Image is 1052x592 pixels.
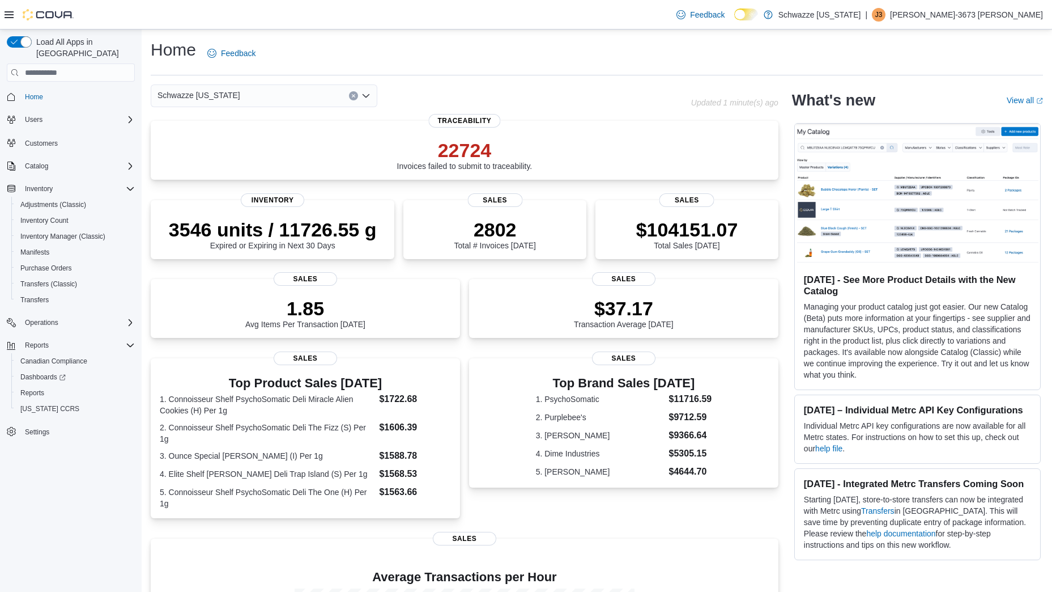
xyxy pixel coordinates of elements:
[636,218,738,241] p: $104151.07
[379,485,450,499] dd: $1563.66
[20,137,62,150] a: Customers
[20,232,105,241] span: Inventory Manager (Classic)
[659,193,714,207] span: Sales
[872,8,885,22] div: John-3673 Montoya
[11,292,139,308] button: Transfers
[2,112,139,128] button: Users
[16,198,135,212] span: Adjustments (Classic)
[16,370,70,384] a: Dashboards
[11,353,139,369] button: Canadian Compliance
[20,136,135,150] span: Customers
[672,3,729,26] a: Feedback
[379,467,450,481] dd: $1568.53
[16,246,54,259] a: Manifests
[16,354,135,368] span: Canadian Compliance
[20,280,77,289] span: Transfers (Classic)
[467,193,522,207] span: Sales
[20,339,53,352] button: Reports
[454,218,535,250] div: Total # Invoices [DATE]
[454,218,535,241] p: 2802
[433,532,496,546] span: Sales
[11,197,139,213] button: Adjustments (Classic)
[397,139,533,162] p: 22724
[890,8,1043,22] p: [PERSON_NAME]-3673 [PERSON_NAME]
[20,159,135,173] span: Catalog
[20,90,135,104] span: Home
[1007,96,1043,105] a: View allExternal link
[669,465,712,479] dd: $4644.70
[536,412,665,423] dt: 2. Purplebee's
[636,218,738,250] div: Total Sales [DATE]
[16,402,135,416] span: Washington CCRS
[274,352,337,365] span: Sales
[16,354,92,368] a: Canadian Compliance
[361,91,370,100] button: Open list of options
[157,88,240,102] span: Schwazze [US_STATE]
[669,447,712,460] dd: $5305.15
[861,506,895,515] a: Transfers
[241,193,304,207] span: Inventory
[160,468,374,480] dt: 4. Elite Shelf [PERSON_NAME] Deli Trap Island (S) Per 1g
[20,404,79,413] span: [US_STATE] CCRS
[20,264,72,273] span: Purchase Orders
[11,385,139,401] button: Reports
[16,230,110,243] a: Inventory Manager (Classic)
[160,487,374,509] dt: 5. Connoisseur Shelf PsychoSomatic Deli The One (H) Per 1g
[20,182,57,196] button: Inventory
[245,297,365,320] p: 1.85
[11,401,139,417] button: [US_STATE] CCRS
[397,139,533,171] div: Invoices failed to submit to traceability.
[16,386,49,400] a: Reports
[2,134,139,151] button: Customers
[866,529,935,538] a: help documentation
[16,277,135,291] span: Transfers (Classic)
[20,216,69,225] span: Inventory Count
[536,430,665,441] dt: 3. [PERSON_NAME]
[221,48,255,59] span: Feedback
[804,274,1031,297] h3: [DATE] - See More Product Details with the New Catalog
[669,429,712,442] dd: $9366.64
[691,98,778,107] p: Updated 1 minute(s) ago
[574,297,674,329] div: Transaction Average [DATE]
[2,315,139,331] button: Operations
[815,444,842,453] a: help file
[20,159,53,173] button: Catalog
[804,420,1031,454] p: Individual Metrc API key configurations are now available for all Metrc states. For instructions ...
[669,411,712,424] dd: $9712.59
[203,42,260,65] a: Feedback
[592,272,655,286] span: Sales
[20,295,49,305] span: Transfers
[20,388,44,398] span: Reports
[25,184,53,193] span: Inventory
[25,92,43,102] span: Home
[690,9,725,20] span: Feedback
[20,339,135,352] span: Reports
[1036,98,1043,104] svg: External link
[16,277,82,291] a: Transfers (Classic)
[20,248,49,257] span: Manifests
[20,357,87,366] span: Canadian Compliance
[536,394,665,405] dt: 1. PsychoSomatic
[16,386,135,400] span: Reports
[792,91,875,109] h2: What's new
[16,293,135,307] span: Transfers
[16,293,53,307] a: Transfers
[2,88,139,105] button: Home
[160,570,769,584] h4: Average Transactions per Hour
[379,449,450,463] dd: $1588.78
[865,8,867,22] p: |
[20,200,86,209] span: Adjustments (Classic)
[804,494,1031,551] p: Starting [DATE], store-to-store transfers can now be integrated with Metrc using in [GEOGRAPHIC_D...
[25,428,49,437] span: Settings
[23,9,74,20] img: Cova
[160,422,374,445] dt: 2. Connoisseur Shelf PsychoSomatic Deli The Fizz (S) Per 1g
[274,272,337,286] span: Sales
[160,394,374,416] dt: 1. Connoisseur Shelf PsychoSomatic Deli Miracle Alien Cookies (H) Per 1g
[16,198,91,212] a: Adjustments (Classic)
[11,369,139,385] a: Dashboards
[875,8,883,22] span: J3
[536,448,665,459] dt: 4. Dime Industries
[169,218,377,241] p: 3546 units / 11726.55 g
[804,478,1031,489] h3: [DATE] - Integrated Metrc Transfers Coming Soon
[379,421,450,434] dd: $1606.39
